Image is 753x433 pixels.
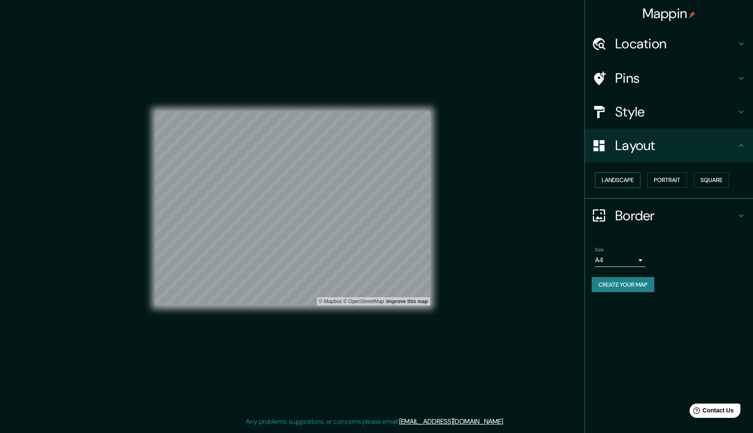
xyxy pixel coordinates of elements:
[506,417,507,427] div: .
[246,417,504,427] p: Any problems, suggestions, or concerns please email .
[595,172,640,188] button: Landscape
[615,70,736,87] h4: Pins
[694,172,729,188] button: Square
[319,298,342,304] a: Mapbox
[678,400,744,424] iframe: Help widget launcher
[647,172,687,188] button: Portrait
[504,417,506,427] div: .
[155,111,430,306] canvas: Map
[585,61,753,95] div: Pins
[585,27,753,61] div: Location
[585,129,753,162] div: Layout
[615,137,736,154] h4: Layout
[585,95,753,129] div: Style
[592,277,654,293] button: Create your map
[615,103,736,120] h4: Style
[615,35,736,52] h4: Location
[595,246,604,253] label: Size
[585,199,753,232] div: Border
[615,207,736,224] h4: Border
[642,5,696,22] h4: Mappin
[595,253,645,267] div: A4
[399,417,503,426] a: [EMAIL_ADDRESS][DOMAIN_NAME]
[689,11,695,18] img: pin-icon.png
[343,298,384,304] a: OpenStreetMap
[386,298,428,304] a: Map feedback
